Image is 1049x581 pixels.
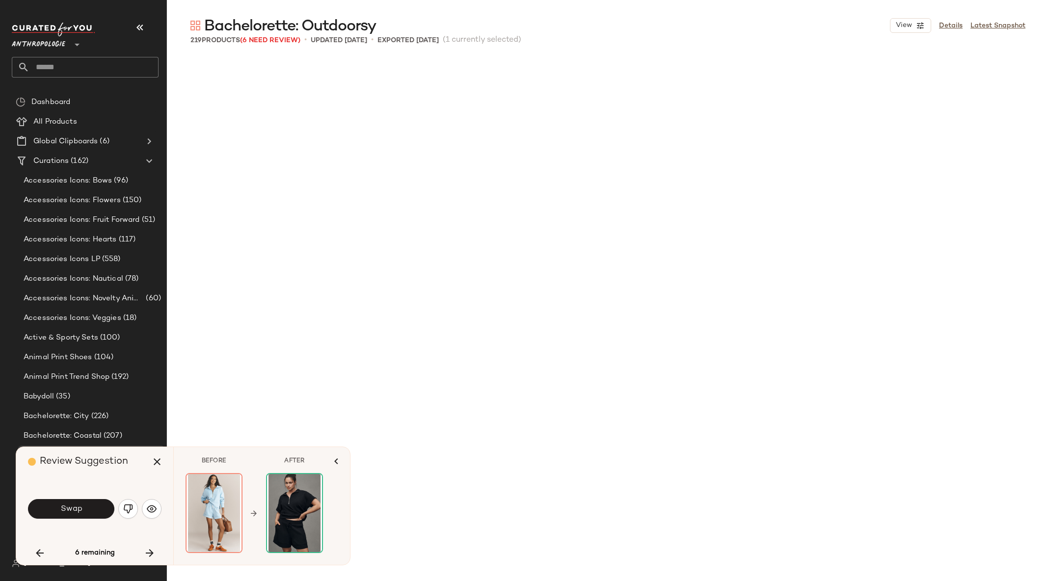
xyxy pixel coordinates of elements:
[186,457,242,466] span: BEFORE
[24,313,121,324] span: Accessories Icons: Veggies
[100,254,121,265] span: (558)
[970,21,1025,31] a: Latest Snapshot
[69,156,88,167] span: (162)
[24,254,100,265] span: Accessories Icons LP
[24,391,54,402] span: Babydoll
[24,293,144,304] span: Accessories Icons: Novelty Animal
[121,195,142,206] span: (150)
[890,18,931,33] button: View
[24,234,117,245] span: Accessories Icons: Hearts
[187,474,242,552] img: 4144529130600_045_b
[92,352,114,363] span: (104)
[24,371,109,383] span: Animal Print Trend Shop
[12,559,20,567] img: svg%3e
[117,234,136,245] span: (117)
[121,313,137,324] span: (18)
[377,35,439,46] p: Exported [DATE]
[40,456,128,467] span: Review Suggestion
[24,411,89,422] span: Bachelorette: City
[204,17,376,36] span: Bachelorette: Outdoorsy
[24,332,98,343] span: Active & Sporty Sets
[54,391,70,402] span: (35)
[33,156,69,167] span: Curations
[24,273,123,285] span: Accessories Icons: Nautical
[109,371,129,383] span: (192)
[895,22,912,29] span: View
[147,504,157,514] img: svg%3e
[123,504,133,514] img: svg%3e
[28,499,114,519] button: Swap
[123,273,139,285] span: (78)
[144,293,161,304] span: (60)
[75,549,115,557] span: 6 remaining
[190,21,200,30] img: svg%3e
[16,97,26,107] img: svg%3e
[304,34,307,46] span: •
[939,21,963,31] a: Details
[190,35,300,46] div: Products
[190,37,202,44] span: 219
[112,175,128,186] span: (96)
[60,504,82,514] span: Swap
[98,332,120,343] span: (100)
[311,35,367,46] p: updated [DATE]
[443,34,521,46] span: (1 currently selected)
[371,34,374,46] span: •
[31,97,70,108] span: Dashboard
[240,37,300,44] span: (6 Need Review)
[33,136,98,147] span: Global Clipboards
[33,116,77,128] span: All Products
[24,195,121,206] span: Accessories Icons: Flowers
[24,430,102,442] span: Bachelorette: Coastal
[102,430,122,442] span: (207)
[266,457,323,466] span: AFTER
[24,214,140,226] span: Accessories Icons: Fruit Forward
[140,214,156,226] span: (51)
[98,136,109,147] span: (6)
[24,352,92,363] span: Animal Print Shoes
[12,33,65,51] span: Anthropologie
[24,175,112,186] span: Accessories Icons: Bows
[12,23,95,36] img: cfy_white_logo.C9jOOHJF.svg
[267,474,322,552] img: 4144529130597_001_c
[89,411,109,422] span: (226)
